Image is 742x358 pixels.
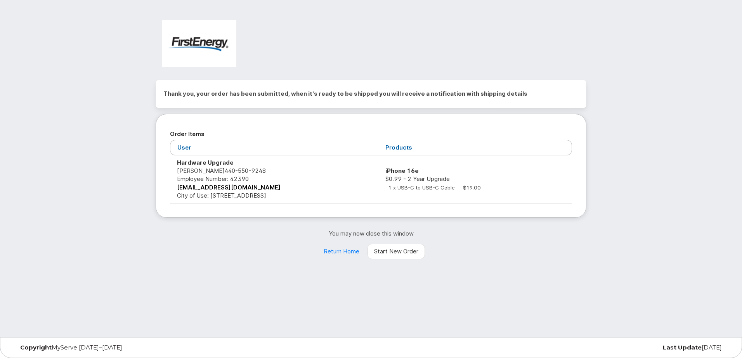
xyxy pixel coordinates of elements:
[388,184,481,191] small: 1 x USB-C to USB-C Cable — $19.00
[170,155,378,203] td: [PERSON_NAME] City of Use: [STREET_ADDRESS]
[368,244,425,259] a: Start New Order
[20,344,52,351] strong: Copyright
[177,184,281,191] a: [EMAIL_ADDRESS][DOMAIN_NAME]
[385,167,419,174] strong: iPhone 16e
[177,159,234,166] strong: Hardware Upgrade
[490,344,728,351] div: [DATE]
[225,167,266,174] span: 440
[163,88,579,100] h2: Thank you, your order has been submitted, when it's ready to be shipped you will receive a notifi...
[170,128,572,140] h2: Order Items
[156,229,586,238] p: You may now close this window
[14,344,252,351] div: MyServe [DATE]–[DATE]
[248,167,266,174] span: 9248
[177,175,249,182] span: Employee Number: 42390
[378,155,572,203] td: $0.99 - 2 Year Upgrade
[378,140,572,155] th: Products
[317,244,366,259] a: Return Home
[162,20,236,67] img: FirstEnergy Corp
[170,140,378,155] th: User
[663,344,702,351] strong: Last Update
[235,167,248,174] span: 550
